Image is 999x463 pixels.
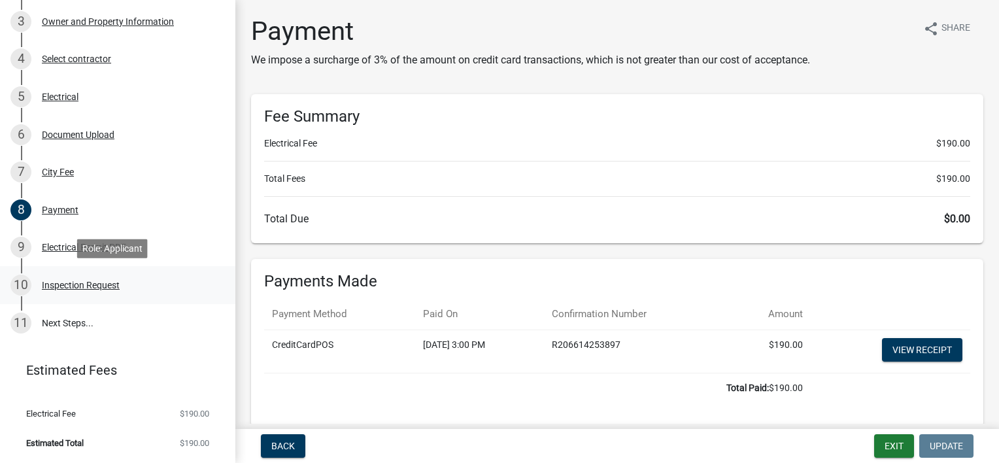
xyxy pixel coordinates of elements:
[10,313,31,334] div: 11
[727,330,811,373] td: $190.00
[936,172,970,186] span: $190.00
[42,54,111,63] div: Select contractor
[264,137,970,150] li: Electrical Fee
[10,275,31,296] div: 10
[42,205,78,214] div: Payment
[727,299,811,330] th: Amount
[936,137,970,150] span: $190.00
[26,409,76,418] span: Electrical Fee
[180,439,209,447] span: $190.00
[261,434,305,458] button: Back
[264,107,970,126] h6: Fee Summary
[42,92,78,101] div: Electrical
[42,243,126,252] div: Electrical Permit PDF
[944,213,970,225] span: $0.00
[264,373,811,403] td: $190.00
[264,299,415,330] th: Payment Method
[10,357,214,383] a: Estimated Fees
[941,21,970,37] span: Share
[10,124,31,145] div: 6
[10,86,31,107] div: 5
[10,11,31,32] div: 3
[726,383,769,393] b: Total Paid:
[544,299,727,330] th: Confirmation Number
[42,167,74,177] div: City Fee
[264,272,970,291] h6: Payments Made
[42,17,174,26] div: Owner and Property Information
[923,21,939,37] i: share
[10,48,31,69] div: 4
[882,338,962,362] a: View receipt
[26,439,84,447] span: Estimated Total
[42,281,120,290] div: Inspection Request
[10,162,31,182] div: 7
[77,239,148,258] div: Role: Applicant
[42,130,114,139] div: Document Upload
[913,16,981,41] button: shareShare
[415,330,544,373] td: [DATE] 3:00 PM
[10,237,31,258] div: 9
[251,52,810,68] p: We impose a surcharge of 3% of the amount on credit card transactions, which is not greater than ...
[544,330,727,373] td: R206614253897
[10,199,31,220] div: 8
[264,330,415,373] td: CreditCardPOS
[874,434,914,458] button: Exit
[251,16,810,47] h1: Payment
[271,441,295,451] span: Back
[919,434,974,458] button: Update
[264,172,970,186] li: Total Fees
[264,213,970,225] h6: Total Due
[930,441,963,451] span: Update
[415,299,544,330] th: Paid On
[180,409,209,418] span: $190.00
